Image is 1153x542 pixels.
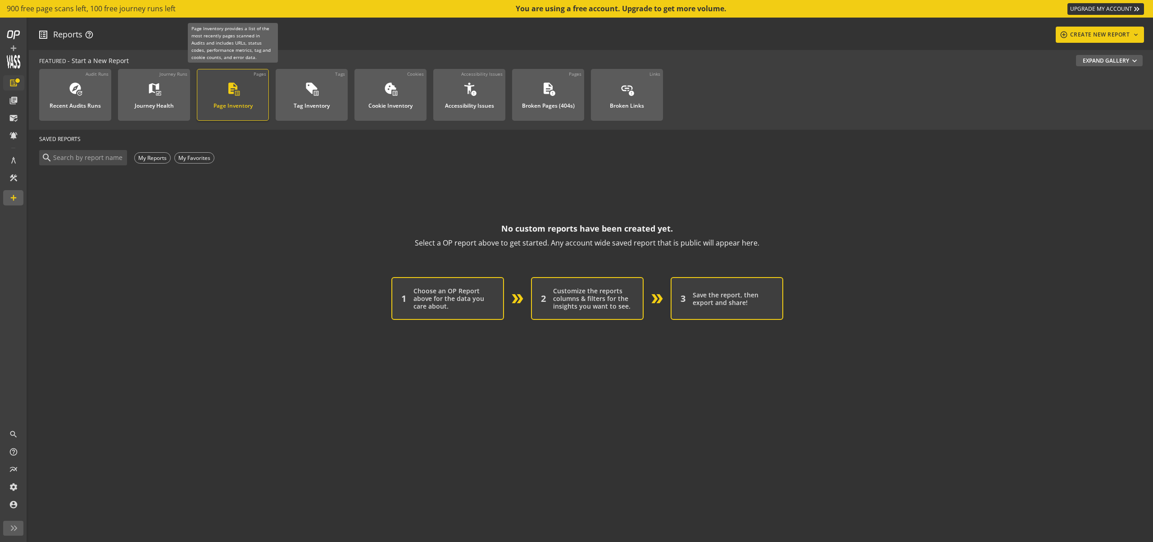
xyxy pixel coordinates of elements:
div: Cookies [407,71,424,77]
div: Journey Runs [159,71,187,77]
a: PagesBroken Pages (404s) [512,69,584,121]
mat-icon: search [9,430,18,439]
div: Broken Pages (404s) [522,97,575,109]
div: 2 [541,293,546,304]
mat-icon: link [620,82,634,95]
a: PagesPage Inventory [197,69,269,121]
mat-icon: list_alt [391,90,398,96]
div: 3 [681,293,685,304]
mat-icon: error [628,90,635,96]
mat-icon: error [470,90,477,96]
div: My Favorites [174,152,214,164]
span: FEATURED [39,57,66,65]
div: Audit Runs [86,71,109,77]
mat-icon: add [9,44,18,53]
mat-icon: library_books [9,96,18,105]
div: Pages [254,71,266,77]
mat-icon: accessibility_new [463,82,476,95]
button: Expand Gallery [1076,55,1143,66]
img: Customer Logo [7,55,20,68]
mat-icon: help_outline [9,447,18,456]
div: Page Inventory [213,97,253,109]
div: You are using a free account. Upgrade to get more volume. [516,4,727,14]
mat-icon: notifications_active [9,131,18,140]
div: Choose an OP Report above for the data you care about. [413,287,494,310]
span: 900 free page scans left, 100 free journey runs left [7,4,176,14]
div: Pages [569,71,581,77]
div: Tag Inventory [294,97,330,109]
mat-icon: update [76,90,83,96]
div: Save the report, then export and share! [693,291,773,306]
a: TagsTag Inventory [276,69,348,121]
input: Search by report name [52,153,125,163]
a: UPGRADE MY ACCOUNT [1067,3,1144,15]
mat-icon: keyboard_arrow_down [1131,31,1140,38]
mat-icon: list_alt [234,90,241,96]
div: Recent Audits Runs [50,97,101,109]
mat-icon: architecture [9,156,18,165]
mat-icon: cookie [384,82,397,95]
mat-icon: account_circle [9,500,18,509]
button: CREATE NEW REPORT [1056,27,1144,43]
mat-icon: multiline_chart [9,465,18,474]
mat-icon: explore [68,82,82,95]
mat-icon: mark_email_read [9,114,18,123]
mat-icon: add_circle_outline [1059,31,1068,39]
div: Journey Health [135,97,174,109]
div: Reports [53,29,94,41]
mat-icon: list_alt [9,78,18,87]
div: 1 [401,293,406,304]
mat-icon: construction [9,173,18,182]
mat-icon: search [41,152,52,163]
a: Audit RunsRecent Audits Runs [39,69,111,121]
mat-icon: list_alt [38,29,49,40]
div: CREATE NEW REPORT [1059,27,1141,43]
div: My Reports [134,152,171,164]
mat-icon: keyboard_double_arrow_right [1132,5,1141,14]
p: No custom reports have been created yet. [501,221,673,236]
div: Customize the reports columns & filters for the insights you want to see. [553,287,634,310]
div: Broken Links [610,97,644,109]
mat-icon: description [541,82,555,95]
mat-icon: add [9,193,18,202]
mat-icon: description [226,82,240,95]
mat-icon: sell [305,82,318,95]
mat-icon: help_outline [85,30,94,39]
div: Links [649,71,660,77]
mat-icon: monitor_heart [155,90,162,96]
mat-icon: settings [9,483,18,492]
div: - Start a New Report [39,55,1143,68]
mat-icon: list_alt [313,90,319,96]
mat-icon: map [147,82,161,95]
a: CookiesCookie Inventory [354,69,427,121]
mat-icon: error [549,90,556,96]
mat-icon: expand_more [1130,56,1139,65]
div: Tags [335,71,345,77]
div: Accessibility Issues [461,71,503,77]
p: Select a OP report above to get started. Any account wide saved report that is public will appear... [415,236,759,250]
a: Accessibility IssuesAccessibility Issues [433,69,505,121]
a: Journey RunsJourney Health [118,69,190,121]
a: LinksBroken Links [591,69,663,121]
div: SAVED REPORTS [39,130,1135,148]
div: Accessibility Issues [445,97,494,109]
div: Cookie Inventory [368,97,413,109]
